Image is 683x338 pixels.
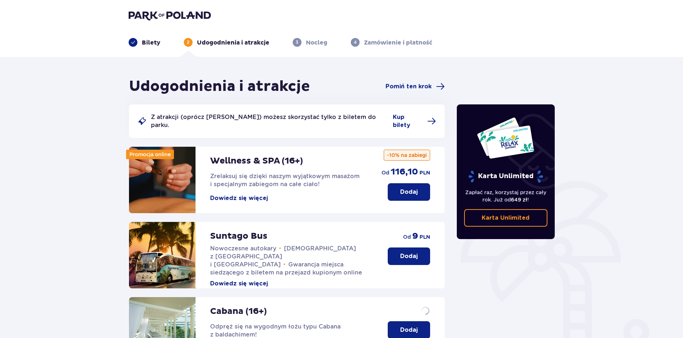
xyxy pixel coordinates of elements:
div: 4Zamówienie i płatność [351,38,432,47]
span: PLN [420,169,430,177]
span: 649 zł [511,197,527,203]
span: od [382,169,389,176]
p: Dodaj [400,188,418,196]
p: -10% na zabiegi [384,150,430,161]
button: Dodaj [388,247,430,265]
p: Karta Unlimited [482,214,530,222]
div: Bilety [129,38,160,47]
span: [DEMOGRAPHIC_DATA] z [GEOGRAPHIC_DATA] i [GEOGRAPHIC_DATA] [210,245,356,268]
button: Dodaj [388,183,430,201]
p: 4 [354,39,357,46]
p: Nocleg [306,39,327,47]
p: Wellness & SPA (16+) [210,155,303,166]
p: Dodaj [400,252,418,260]
div: 3Nocleg [293,38,327,47]
a: Kup bilety [393,113,436,129]
p: 3 [296,39,298,46]
span: 9 [412,231,418,242]
span: • [284,261,286,268]
div: 2Udogodnienia i atrakcje [184,38,269,47]
p: Udogodnienia i atrakcje [197,39,269,47]
p: 2 [187,39,189,46]
h1: Udogodnienia i atrakcje [129,77,310,96]
span: PLN [420,234,430,241]
img: attraction [129,222,196,288]
button: Dowiedz się więcej [210,194,268,202]
span: Pomiń ten krok [386,82,432,91]
span: Kup bilety [393,113,423,129]
span: Zrelaksuj się dzięki naszym wyjątkowym masażom i specjalnym zabiegom na całe ciało! [210,173,360,188]
p: Karta Unlimited [468,170,544,183]
img: Park of Poland logo [129,10,211,20]
span: Odpręż się na wygodnym łożu typu Cabana z baldachimem! [210,323,341,338]
img: Dwie karty całoroczne do Suntago z napisem 'UNLIMITED RELAX', na białym tle z tropikalnymi liśćmi... [477,117,535,159]
span: • [279,245,281,252]
button: Dowiedz się więcej [210,280,268,288]
p: Suntago Bus [210,231,267,242]
span: Nowoczesne autokary [210,245,276,252]
p: Bilety [142,39,160,47]
p: Zapłać raz, korzystaj przez cały rok. Już od ! [464,189,547,203]
span: od [403,233,411,241]
p: Cabana (16+) [210,306,267,317]
span: 116,10 [391,166,418,177]
p: Z atrakcji (oprócz [PERSON_NAME]) możesz skorzystać tylko z biletem do parku. [151,113,389,129]
a: Karta Unlimited [464,209,547,227]
div: Promocja online [126,150,174,159]
img: loader [420,306,431,316]
a: Pomiń ten krok [386,82,445,91]
p: Zamówienie i płatność [364,39,432,47]
img: attraction [129,147,196,213]
p: Dodaj [400,326,418,334]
